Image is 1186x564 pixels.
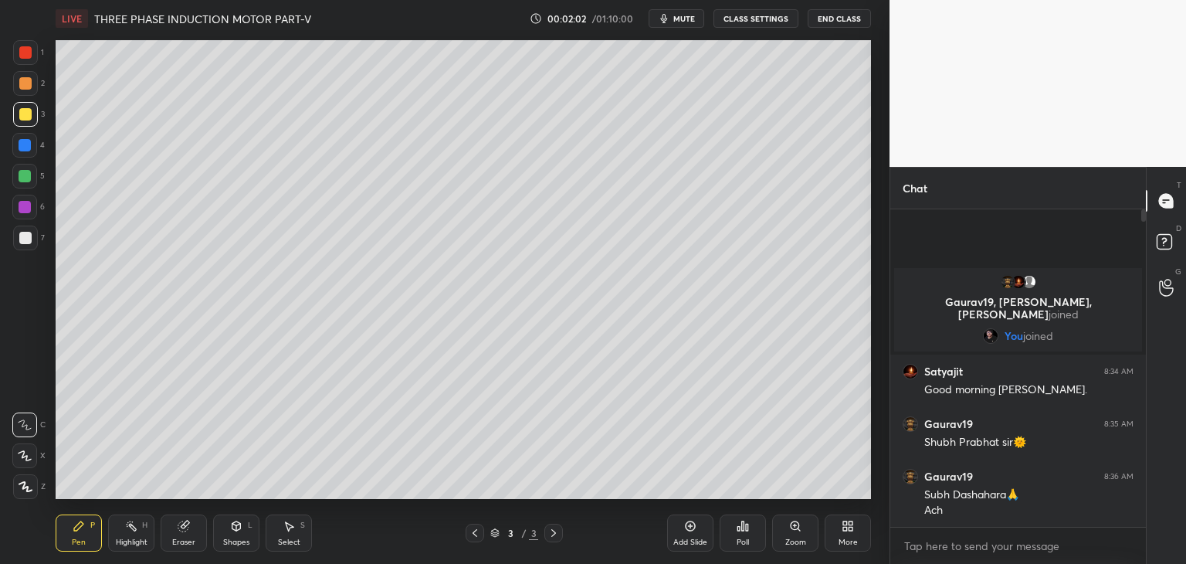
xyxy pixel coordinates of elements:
[13,102,45,127] div: 3
[1175,266,1181,277] p: G
[13,226,45,250] div: 7
[924,488,1133,503] div: Subh Dashahara🙏
[12,413,46,437] div: C
[1000,274,1015,290] img: a803e157896943a7b44a106eca0c0f29.png
[1011,274,1026,290] img: daa425374cb446028a250903ee68cc3a.jpg
[924,365,963,379] h6: Satyajit
[12,164,45,189] div: 5
[12,195,45,219] div: 6
[278,539,300,546] div: Select
[1176,223,1181,234] p: D
[673,539,707,546] div: Add Slide
[248,522,252,529] div: L
[924,503,1133,518] div: Ach
[903,469,918,484] img: a803e157896943a7b44a106eca0c0f29.png
[785,539,806,546] div: Zoom
[673,13,695,24] span: mute
[890,168,940,209] p: Chat
[142,522,147,529] div: H
[300,522,305,529] div: S
[12,133,45,158] div: 4
[890,265,1146,528] div: grid
[983,328,998,344] img: 5ced908ece4343448b4c182ab94390f6.jpg
[12,443,46,468] div: X
[1022,274,1037,290] img: default.png
[737,539,749,546] div: Poll
[94,12,311,26] h4: THREE PHASE INDUCTION MOTOR PART-V
[13,40,44,65] div: 1
[1104,472,1133,481] div: 8:36 AM
[13,71,45,96] div: 2
[223,539,249,546] div: Shapes
[924,382,1133,398] div: Good morning [PERSON_NAME].
[1049,307,1079,321] span: joined
[903,364,918,379] img: daa425374cb446028a250903ee68cc3a.jpg
[529,526,538,540] div: 3
[72,539,86,546] div: Pen
[1023,330,1053,342] span: joined
[13,474,46,499] div: Z
[903,296,1133,321] p: Gaurav19, [PERSON_NAME], [PERSON_NAME]
[90,522,95,529] div: P
[1104,367,1133,376] div: 8:34 AM
[839,539,858,546] div: More
[503,528,518,538] div: 3
[116,539,147,546] div: Highlight
[649,9,704,28] button: mute
[808,9,871,28] button: End Class
[1177,179,1181,191] p: T
[924,417,973,431] h6: Gaurav19
[924,470,973,484] h6: Gaurav19
[56,9,88,28] div: LIVE
[1005,330,1023,342] span: You
[521,528,526,538] div: /
[172,539,195,546] div: Eraser
[903,416,918,432] img: a803e157896943a7b44a106eca0c0f29.png
[713,9,798,28] button: CLASS SETTINGS
[924,435,1133,450] div: Shubh Prabhat sir🌞
[1104,420,1133,429] div: 8:35 AM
